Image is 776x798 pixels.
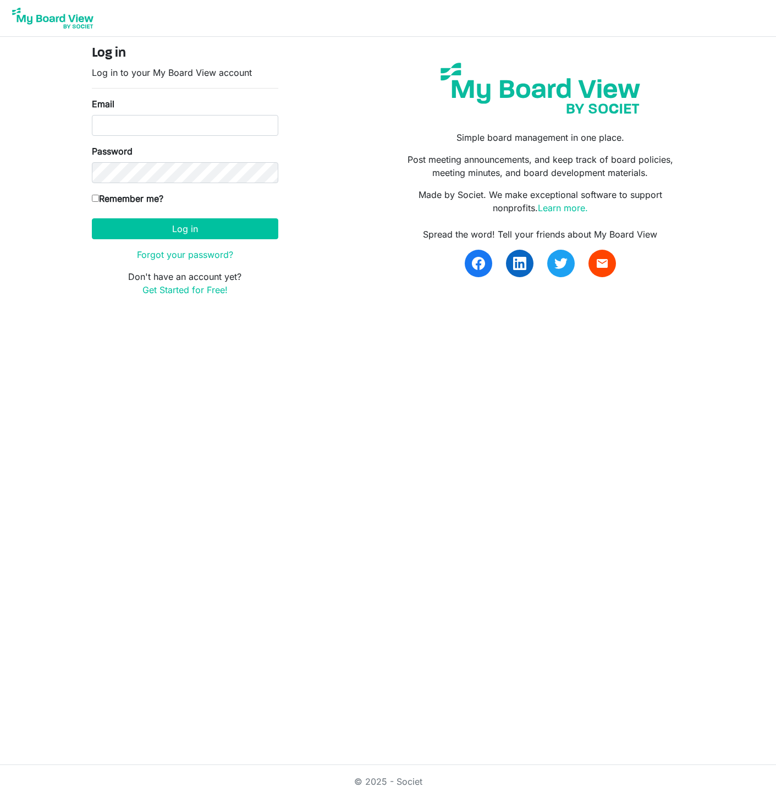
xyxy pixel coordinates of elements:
a: © 2025 - Societ [354,776,422,787]
button: Log in [92,218,278,239]
p: Don't have an account yet? [92,270,278,296]
a: email [588,250,616,277]
p: Log in to your My Board View account [92,66,278,79]
img: facebook.svg [472,257,485,270]
input: Remember me? [92,195,99,202]
div: Spread the word! Tell your friends about My Board View [396,228,684,241]
label: Password [92,145,133,158]
p: Post meeting announcements, and keep track of board policies, meeting minutes, and board developm... [396,153,684,179]
span: email [596,257,609,270]
label: Remember me? [92,192,163,205]
img: twitter.svg [554,257,568,270]
label: Email [92,97,114,111]
img: my-board-view-societ.svg [432,54,648,122]
h4: Log in [92,46,278,62]
img: linkedin.svg [513,257,526,270]
p: Made by Societ. We make exceptional software to support nonprofits. [396,188,684,214]
img: My Board View Logo [9,4,97,32]
a: Get Started for Free! [142,284,228,295]
p: Simple board management in one place. [396,131,684,144]
a: Learn more. [538,202,588,213]
a: Forgot your password? [137,249,233,260]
